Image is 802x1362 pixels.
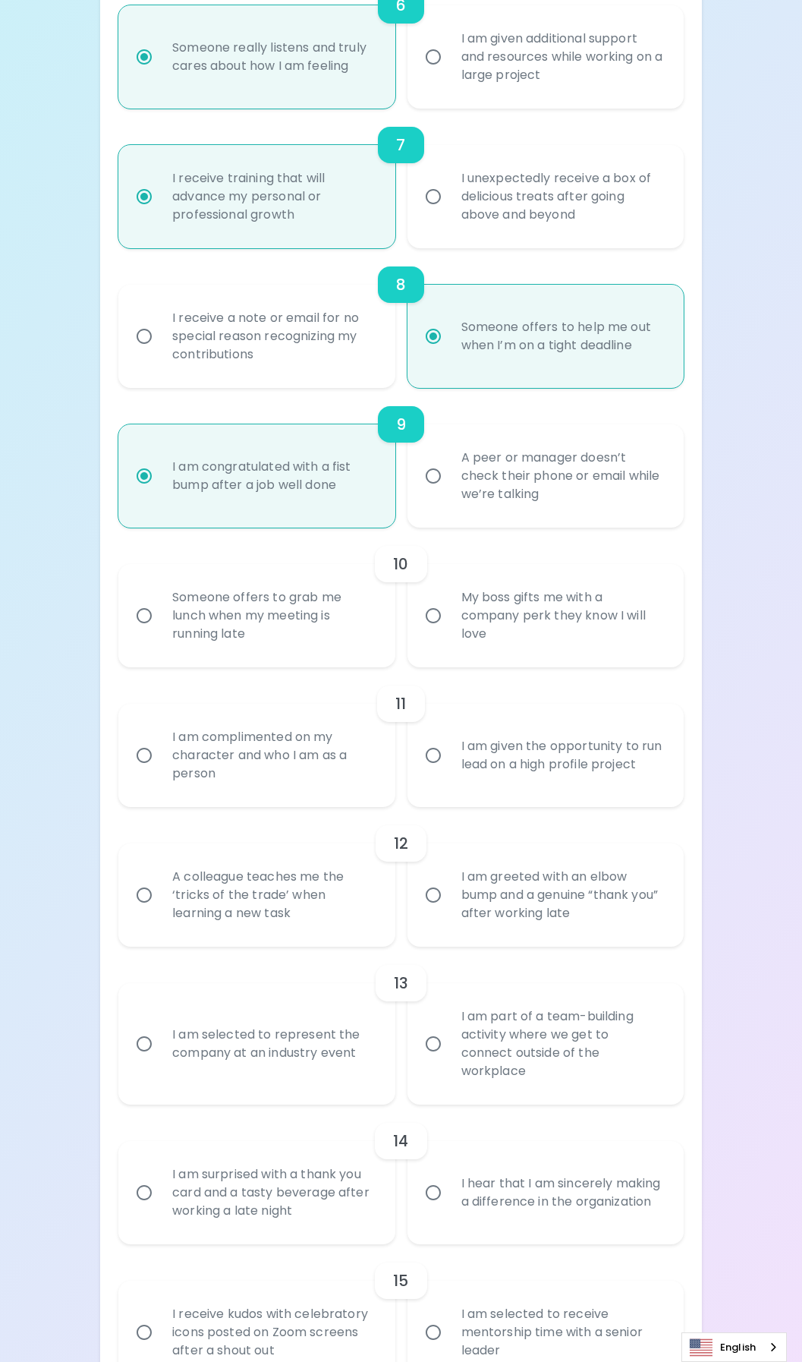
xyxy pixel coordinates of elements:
[118,528,684,667] div: choice-group-check
[682,1333,786,1361] a: English
[160,1147,386,1238] div: I am surprised with a thank you card and a tasty beverage after working a late night
[118,248,684,388] div: choice-group-check
[396,133,405,157] h6: 7
[160,570,386,661] div: Someone offers to grab me lunch when my meeting is running late
[449,151,675,242] div: I unexpectedly receive a box of delicious treats after going above and beyond
[160,291,386,382] div: I receive a note or email for no special reason recognizing my contributions
[118,388,684,528] div: choice-group-check
[449,11,675,102] div: I am given additional support and resources while working on a large project
[160,1007,386,1080] div: I am selected to represent the company at an industry event
[396,273,406,297] h6: 8
[160,850,386,941] div: A colleague teaches me the ‘tricks of the trade’ when learning a new task
[118,1105,684,1244] div: choice-group-check
[160,20,386,93] div: Someone really listens and truly cares about how I am feeling
[449,989,675,1099] div: I am part of a team-building activity where we get to connect outside of the workplace
[449,850,675,941] div: I am greeted with an elbow bump and a genuine “thank you” after working late
[394,831,408,856] h6: 12
[449,719,675,792] div: I am given the opportunity to run lead on a high profile project
[160,710,386,801] div: I am complimented on my character and who I am as a person
[449,1156,675,1229] div: I hear that I am sincerely making a difference in the organization
[449,430,675,522] div: A peer or manager doesn’t check their phone or email while we’re talking
[118,109,684,248] div: choice-group-check
[394,971,408,995] h6: 13
[118,807,684,947] div: choice-group-check
[118,947,684,1105] div: choice-group-check
[118,667,684,807] div: choice-group-check
[681,1332,787,1362] aside: Language selected: English
[393,552,408,576] h6: 10
[681,1332,787,1362] div: Language
[160,440,386,512] div: I am congratulated with a fist bump after a job well done
[395,692,406,716] h6: 11
[396,412,406,437] h6: 9
[449,300,675,373] div: Someone offers to help me out when I’m on a tight deadline
[393,1269,408,1293] h6: 15
[160,151,386,242] div: I receive training that will advance my personal or professional growth
[393,1129,408,1153] h6: 14
[449,570,675,661] div: My boss gifts me with a company perk they know I will love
